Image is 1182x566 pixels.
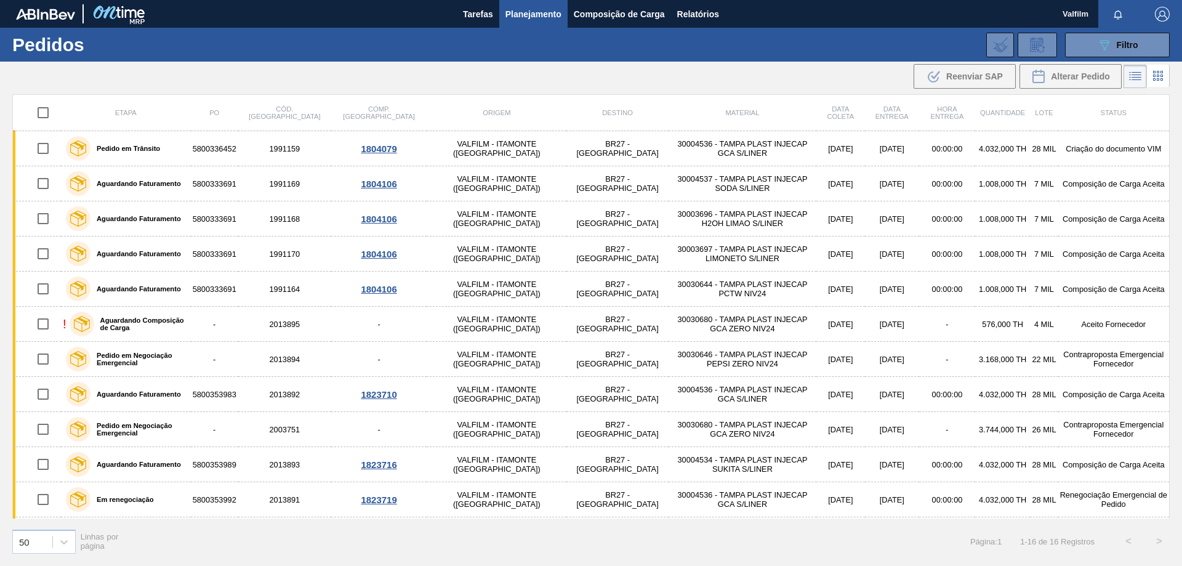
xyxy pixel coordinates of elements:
td: VALFILM - ITAMONTE ([GEOGRAPHIC_DATA]) [427,272,566,307]
td: [DATE] [865,342,919,377]
td: [DATE] [865,131,919,166]
td: [DATE] [816,447,864,482]
td: VALFILM - ITAMONTE ([GEOGRAPHIC_DATA]) [427,166,566,201]
td: 30004536 - TAMPA PLAST INJECAP GCA S/LINER [669,482,817,517]
span: Lote [1035,109,1053,116]
span: Comp. [GEOGRAPHIC_DATA] [343,105,414,120]
td: 5800333691 [191,237,238,272]
label: Em renegociação [90,496,154,503]
td: [DATE] [865,166,919,201]
td: [DATE] [865,412,919,447]
a: Aguardando Faturamento58003336911991169VALFILM - ITAMONTE ([GEOGRAPHIC_DATA])BR27 - [GEOGRAPHIC_D... [13,166,1170,201]
td: VALFILM - ITAMONTE ([GEOGRAPHIC_DATA]) [427,342,566,377]
td: [DATE] [816,412,864,447]
div: Importar Negociações dos Pedidos [986,33,1014,57]
td: 30004534 - TAMPA PLAST INJECAP SUKITA S/LINER [669,447,817,482]
a: Aguardando Faturamento58003336911991170VALFILM - ITAMONTE ([GEOGRAPHIC_DATA])BR27 - [GEOGRAPHIC_D... [13,237,1170,272]
td: 5800333691 [191,272,238,307]
td: [DATE] [816,201,864,237]
img: TNhmsLtSVTkK8tSr43FrP2fwEKptu5GPRR3wAAAABJRU5ErkJggg== [16,9,75,20]
td: VALFILM - ITAMONTE ([GEOGRAPHIC_DATA]) [427,237,566,272]
label: Aguardando Faturamento [90,461,181,468]
td: Contraproposta Emergencial Fornecedor [1058,412,1170,447]
td: 5800353989 [191,447,238,482]
td: 2013894 [238,342,331,377]
td: 1991168 [238,201,331,237]
img: Logout [1155,7,1170,22]
a: !Aguardando Composição de Carga-2013895-VALFILM - ITAMONTE ([GEOGRAPHIC_DATA])BR27 - [GEOGRAPHIC_... [13,307,1170,342]
td: VALFILM - ITAMONTE ([GEOGRAPHIC_DATA]) [427,447,566,482]
label: Aguardando Faturamento [90,390,181,398]
td: 30004536 - TAMPA PLAST INJECAP GCA S/LINER [669,377,817,412]
td: BR27 - [GEOGRAPHIC_DATA] [566,131,668,166]
td: 1.008,000 TH [975,237,1030,272]
td: 30030680 - TAMPA PLAST INJECAP GCA ZERO NIV24 [669,307,817,342]
span: Alterar Pedido [1051,71,1110,81]
td: 7 MIL [1030,201,1058,237]
td: 14 MIL [1030,517,1058,552]
a: Aguardando Faturamento58003336911991164VALFILM - ITAMONTE ([GEOGRAPHIC_DATA])BR27 - [GEOGRAPHIC_D... [13,272,1170,307]
td: 2013891 [238,482,331,517]
button: > [1144,526,1175,557]
td: 2013893 [238,447,331,482]
td: BR27 - [GEOGRAPHIC_DATA] [566,342,668,377]
span: Data coleta [827,105,854,120]
label: Aguardando Composição de Carga [94,317,186,331]
td: VALFILM - ITAMONTE ([GEOGRAPHIC_DATA]) [427,201,566,237]
span: Filtro [1117,40,1138,50]
td: [DATE] [865,272,919,307]
td: 5800336452 [191,131,238,166]
a: Pedido em Trânsito58003364521991159VALFILM - ITAMONTE ([GEOGRAPHIC_DATA])BR27 - [GEOGRAPHIC_DATA]... [13,131,1170,166]
td: Composição de Carga Aceita [1058,377,1170,412]
td: Composição de Carga Aceita [1058,237,1170,272]
td: - [191,342,238,377]
span: Destino [602,109,633,116]
a: Aguardando Faturamento58003546622003753VALFILM - ITAMONTE ([GEOGRAPHIC_DATA])BR27 - [GEOGRAPHIC_D... [13,517,1170,552]
label: Pedido em Negociação Emergencial [90,352,186,366]
td: [DATE] [816,272,864,307]
td: [DATE] [865,447,919,482]
td: VALFILM - ITAMONTE ([GEOGRAPHIC_DATA]) [427,412,566,447]
td: BR27 - [GEOGRAPHIC_DATA] [566,482,668,517]
label: Aguardando Faturamento [90,215,181,222]
td: 7 MIL [1030,237,1058,272]
td: 2013895 [238,307,331,342]
td: Composição de Carga Aceita [1058,517,1170,552]
td: 4.032,000 TH [975,482,1030,517]
td: 2003751 [238,412,331,447]
td: 00:00:00 [919,131,975,166]
td: [DATE] [865,377,919,412]
td: 2013892 [238,377,331,412]
td: 00:00:00 [919,166,975,201]
td: 1991169 [238,166,331,201]
div: 1804079 [333,144,425,154]
td: [DATE] [865,482,919,517]
div: 1804106 [333,249,425,259]
td: 2.016,000 TH [975,517,1030,552]
td: - [331,307,427,342]
div: 1823716 [333,459,425,470]
td: 4 MIL [1030,307,1058,342]
td: [DATE] [816,377,864,412]
td: 30030680 - TAMPA PLAST INJECAP GCA ZERO NIV24 [669,412,817,447]
td: [DATE] [816,307,864,342]
td: 7 MIL [1030,272,1058,307]
td: 3.168,000 TH [975,342,1030,377]
span: Reenviar SAP [946,71,1003,81]
td: - [191,412,238,447]
td: Composição de Carga Aceita [1058,447,1170,482]
td: - [331,342,427,377]
td: 00:00:00 [919,517,975,552]
div: Visão em Cards [1147,65,1170,88]
td: 26 MIL [1030,412,1058,447]
td: 576,000 TH [975,307,1030,342]
span: Etapa [115,109,137,116]
span: Página : 1 [970,537,1002,546]
td: 00:00:00 [919,447,975,482]
td: 30003696 - TAMPA PLAST INJECAP H2OH LIMAO S/LINER [669,201,817,237]
td: BR27 - [GEOGRAPHIC_DATA] [566,447,668,482]
td: 4.032,000 TH [975,131,1030,166]
td: - [191,307,238,342]
td: VALFILM - ITAMONTE ([GEOGRAPHIC_DATA]) [427,377,566,412]
a: Pedido em Negociação Emergencial-2013894-VALFILM - ITAMONTE ([GEOGRAPHIC_DATA])BR27 - [GEOGRAPHIC... [13,342,1170,377]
